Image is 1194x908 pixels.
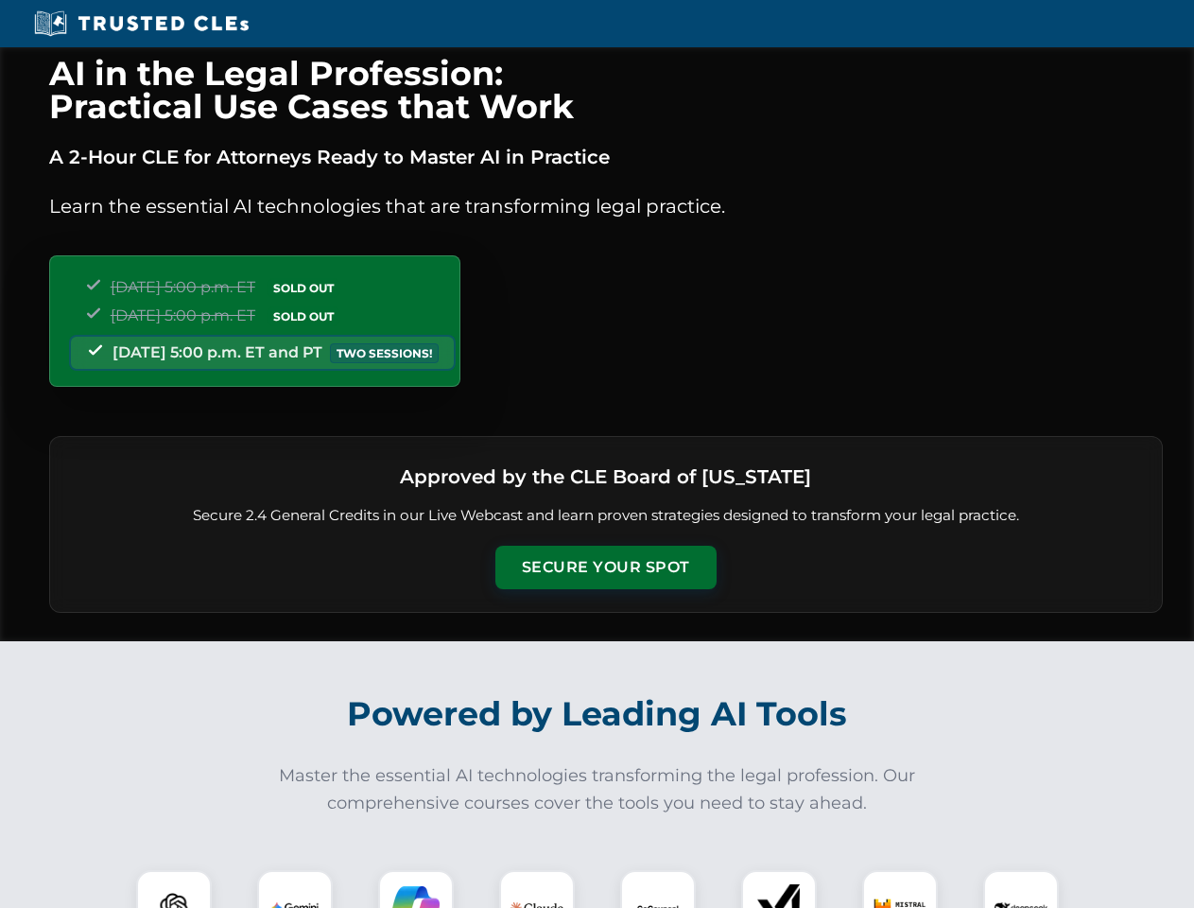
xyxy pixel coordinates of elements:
[49,142,1163,172] p: A 2-Hour CLE for Attorneys Ready to Master AI in Practice
[28,9,254,38] img: Trusted CLEs
[111,306,255,324] span: [DATE] 5:00 p.m. ET
[49,191,1163,221] p: Learn the essential AI technologies that are transforming legal practice.
[49,57,1163,123] h1: AI in the Legal Profession: Practical Use Cases that Work
[495,546,717,589] button: Secure Your Spot
[267,762,928,817] p: Master the essential AI technologies transforming the legal profession. Our comprehensive courses...
[400,460,811,494] h3: Approved by the CLE Board of [US_STATE]
[74,681,1121,747] h2: Powered by Leading AI Tools
[267,278,340,298] span: SOLD OUT
[73,505,1139,527] p: Secure 2.4 General Credits in our Live Webcast and learn proven strategies designed to transform ...
[111,278,255,296] span: [DATE] 5:00 p.m. ET
[267,306,340,326] span: SOLD OUT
